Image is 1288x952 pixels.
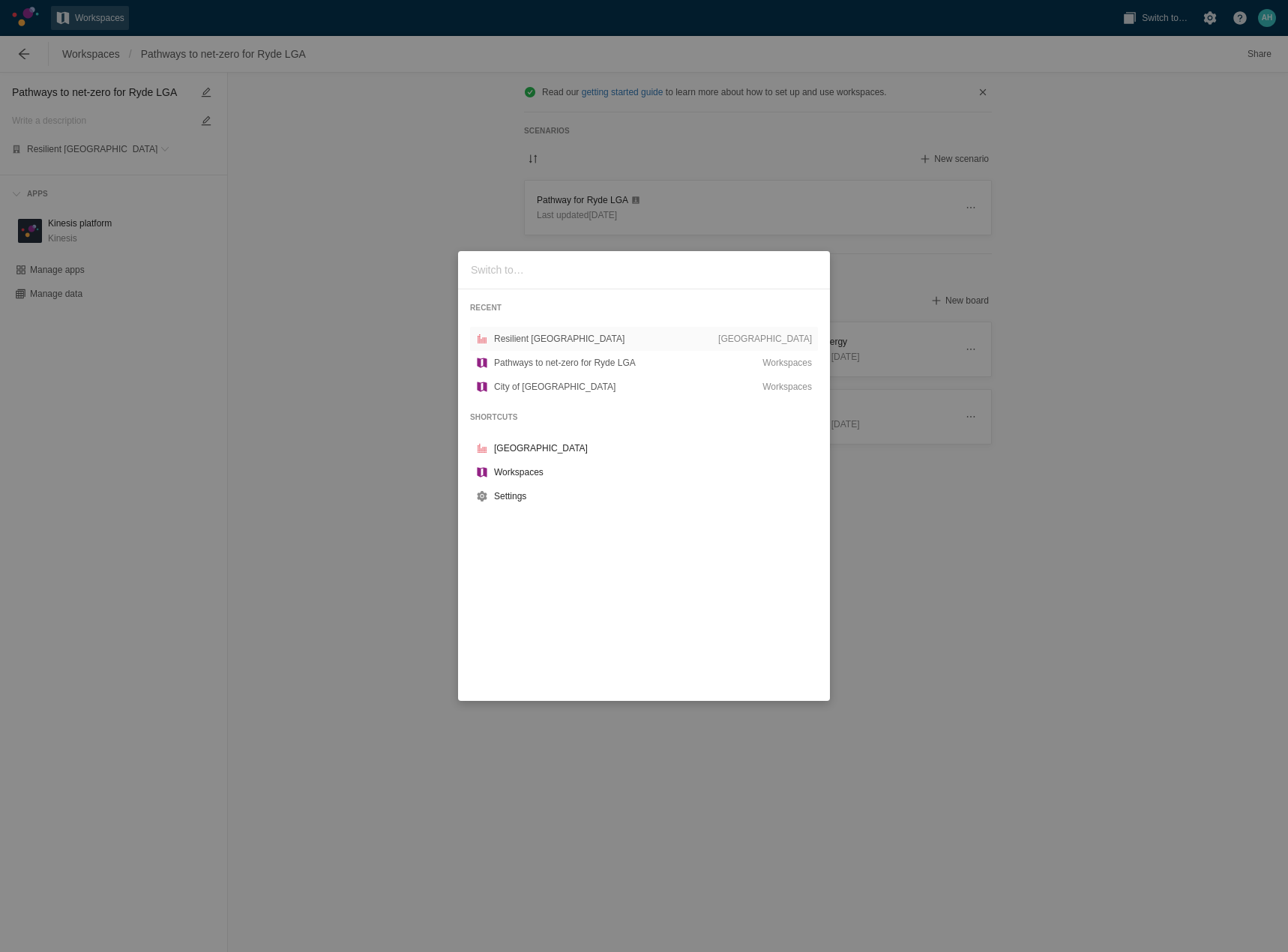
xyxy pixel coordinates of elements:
[470,375,818,399] a: City of [GEOGRAPHIC_DATA]Workspaces
[762,379,812,394] span: Workspaces
[458,251,830,701] div: App switcher
[494,465,812,480] div: Workspaces
[494,331,718,346] div: Resilient [GEOGRAPHIC_DATA]
[464,257,824,283] input: Switch to…
[494,355,762,370] div: Pathways to net-zero for Ryde LGA
[494,441,812,456] div: [GEOGRAPHIC_DATA]
[470,301,818,315] h4: RECENT
[470,436,818,460] a: [GEOGRAPHIC_DATA]
[470,484,818,508] a: Settings
[494,379,762,394] div: City of [GEOGRAPHIC_DATA]
[762,355,812,370] span: Workspaces
[470,327,818,351] a: Resilient [GEOGRAPHIC_DATA][GEOGRAPHIC_DATA]
[470,411,818,424] h4: SHORTCUTS
[470,460,818,484] a: Workspaces
[494,489,812,504] div: Settings
[718,331,812,346] span: [GEOGRAPHIC_DATA]
[470,351,818,375] a: Pathways to net-zero for Ryde LGAWorkspaces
